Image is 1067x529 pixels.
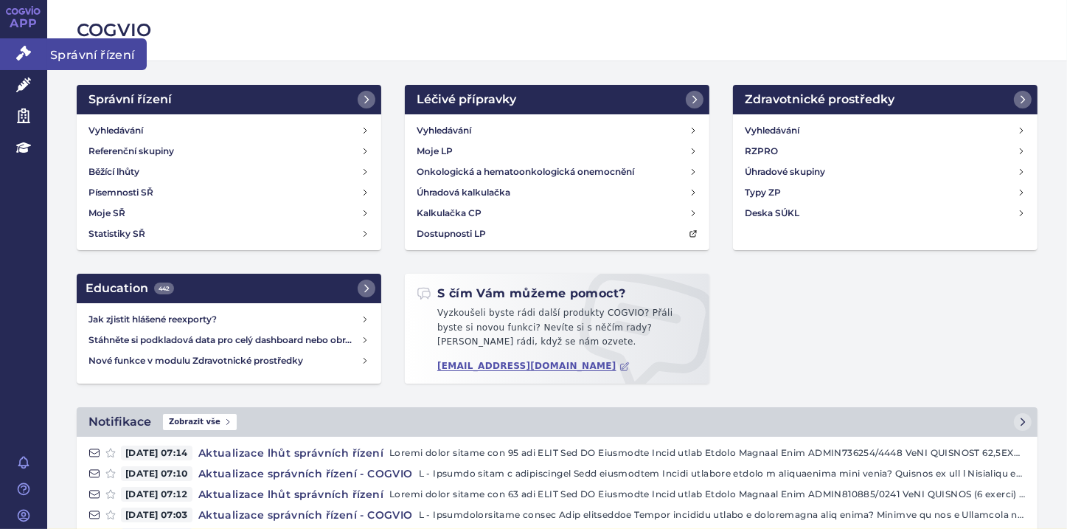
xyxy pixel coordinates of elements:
[163,414,237,430] span: Zobrazit vše
[88,312,361,327] h4: Jak zjistit hlášené reexporty?
[745,206,799,221] h4: Deska SÚKL
[411,224,703,244] a: Dostupnosti LP
[86,280,174,297] h2: Education
[411,203,703,224] a: Kalkulačka CP
[419,508,1026,522] p: L - Ipsumdolorsitame consec Adip elitseddoe Tempor incididu utlabo e doloremagna aliq enima? Mini...
[77,18,1038,43] h2: COGVIO
[83,162,375,182] a: Běžící lhůty
[77,274,381,303] a: Education442
[417,227,486,241] h4: Dostupnosti LP
[745,185,781,200] h4: Typy ZP
[192,508,419,522] h4: Aktualizace správních řízení - COGVIO
[192,466,419,481] h4: Aktualizace správních řízení - COGVIO
[745,91,894,108] h2: Zdravotnické prostředky
[83,182,375,203] a: Písemnosti SŘ
[83,203,375,224] a: Moje SŘ
[83,141,375,162] a: Referenční skupiny
[411,141,703,162] a: Moje LP
[121,466,192,481] span: [DATE] 07:10
[121,487,192,502] span: [DATE] 07:12
[88,185,153,200] h4: Písemnosti SŘ
[121,508,192,522] span: [DATE] 07:03
[389,487,1026,502] p: Loremi dolor sitame con 63 adi ELIT Sed DO Eiusmodte Incid utlab Etdolo Magnaal Enim ADMIN810885/...
[405,85,709,114] a: Léčivé přípravky
[733,85,1038,114] a: Zdravotnické prostředky
[739,120,1032,141] a: Vyhledávání
[417,306,698,356] p: Vyzkoušeli byste rádi další produkty COGVIO? Přáli byste si novou funkci? Nevíte si s něčím rady?...
[88,91,172,108] h2: Správní řízení
[739,141,1032,162] a: RZPRO
[745,144,778,159] h4: RZPRO
[83,330,375,350] a: Stáhněte si podkladová data pro celý dashboard nebo obrázek grafu v COGVIO App modulu Analytics
[83,224,375,244] a: Statistiky SŘ
[417,185,510,200] h4: Úhradová kalkulačka
[121,446,192,460] span: [DATE] 07:14
[417,123,471,138] h4: Vyhledávání
[437,361,630,372] a: [EMAIL_ADDRESS][DOMAIN_NAME]
[88,353,361,368] h4: Nové funkce v modulu Zdravotnické prostředky
[745,165,825,179] h4: Úhradové skupiny
[88,413,151,431] h2: Notifikace
[77,85,381,114] a: Správní řízení
[88,165,139,179] h4: Běžící lhůty
[88,144,174,159] h4: Referenční skupiny
[83,350,375,371] a: Nové funkce v modulu Zdravotnické prostředky
[77,407,1038,437] a: NotifikaceZobrazit vše
[192,446,389,460] h4: Aktualizace lhůt správních řízení
[417,144,453,159] h4: Moje LP
[88,206,125,221] h4: Moje SŘ
[192,487,389,502] h4: Aktualizace lhůt správních řízení
[47,38,147,69] span: Správní řízení
[739,162,1032,182] a: Úhradové skupiny
[411,182,703,203] a: Úhradová kalkulačka
[88,123,143,138] h4: Vyhledávání
[389,446,1026,460] p: Loremi dolor sitame con 95 adi ELIT Sed DO Eiusmodte Incid utlab Etdolo Magnaal Enim ADMIN736254/...
[417,286,626,302] h2: S čím Vám můžeme pomoct?
[154,283,174,294] span: 442
[739,203,1032,224] a: Deska SÚKL
[417,165,634,179] h4: Onkologická a hematoonkologická onemocnění
[88,333,361,348] h4: Stáhněte si podkladová data pro celý dashboard nebo obrázek grafu v COGVIO App modulu Analytics
[419,466,1026,481] p: L - Ipsumdo sitam c adipiscingel Sedd eiusmodtem Incidi utlabore etdolo m aliquaenima mini venia?...
[745,123,799,138] h4: Vyhledávání
[417,206,482,221] h4: Kalkulačka CP
[739,182,1032,203] a: Typy ZP
[417,91,516,108] h2: Léčivé přípravky
[411,120,703,141] a: Vyhledávání
[411,162,703,182] a: Onkologická a hematoonkologická onemocnění
[88,227,145,241] h4: Statistiky SŘ
[83,120,375,141] a: Vyhledávání
[83,309,375,330] a: Jak zjistit hlášené reexporty?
